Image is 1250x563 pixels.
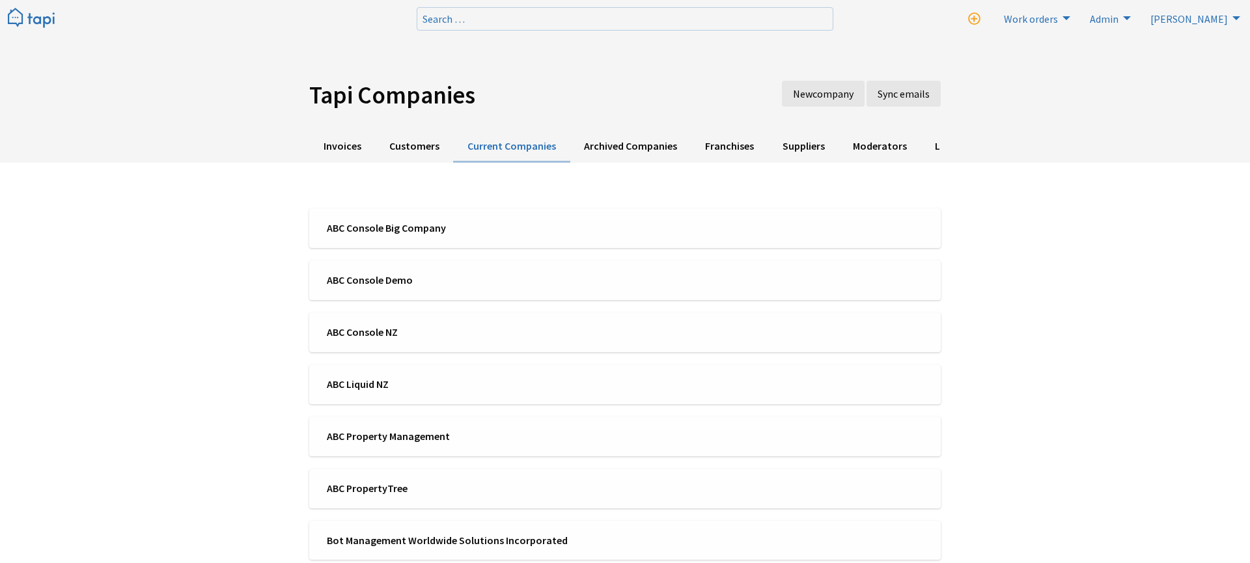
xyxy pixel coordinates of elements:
span: Work orders [1004,12,1058,25]
span: ABC Console Big Company [327,221,617,235]
a: ABC PropertyTree [309,469,941,508]
span: ABC Console Demo [327,273,617,287]
a: Customers [375,131,453,163]
span: ABC PropertyTree [327,481,617,495]
a: Archived Companies [570,131,691,163]
a: Lost Issues [921,131,999,163]
a: [PERSON_NAME] [1143,8,1243,29]
h1: Tapi Companies [309,81,680,110]
a: ABC Console Demo [309,260,941,300]
span: Search … [423,12,465,25]
a: ABC Console NZ [309,312,941,352]
a: Work orders [996,8,1074,29]
a: Moderators [839,131,921,163]
a: ABC Console Big Company [309,208,941,248]
a: Current Companies [453,131,570,163]
span: [PERSON_NAME] [1150,12,1228,25]
span: ABC Property Management [327,429,617,443]
a: Admin [1082,8,1134,29]
a: ABC Liquid NZ [309,364,941,404]
span: Bot Management Worldwide Solutions Incorporated [327,533,617,547]
li: Rebekah [1143,8,1243,29]
a: New [782,81,865,107]
a: Franchises [691,131,768,163]
img: Tapi logo [8,8,55,29]
a: Bot Management Worldwide Solutions Incorporated [309,521,941,560]
a: ABC Property Management [309,417,941,456]
a: Suppliers [768,131,839,163]
span: ABC Liquid NZ [327,377,617,391]
i: New work order [968,13,980,25]
span: Admin [1090,12,1118,25]
a: Invoices [309,131,375,163]
span: company [812,87,854,100]
a: Sync emails [867,81,941,107]
span: ABC Console NZ [327,325,617,339]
